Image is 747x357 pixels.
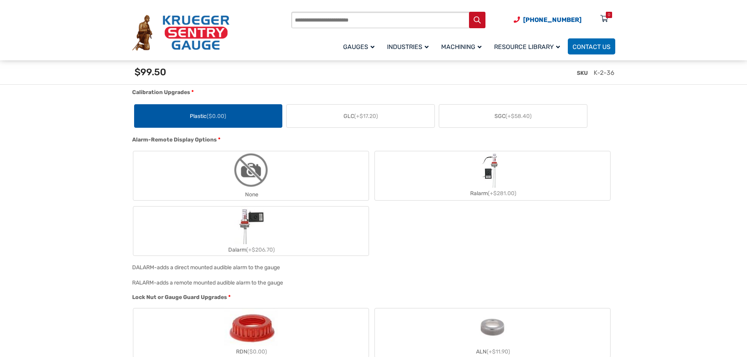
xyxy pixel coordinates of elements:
span: Alarm-Remote Display Options [132,136,217,143]
a: Industries [382,37,436,56]
a: Contact Us [568,38,615,54]
span: (+$281.00) [488,190,516,197]
img: ALN [474,308,511,346]
span: [PHONE_NUMBER] [523,16,582,24]
div: None [133,189,369,200]
label: Ralarm [375,152,610,199]
span: Plastic [190,112,226,120]
a: Resource Library [489,37,568,56]
span: (+$206.70) [246,246,275,253]
span: GLC [344,112,378,120]
span: K-2-36 [594,69,614,76]
img: Krueger Sentry Gauge [132,15,229,51]
span: ($0.00) [247,348,267,355]
span: Machining [441,43,482,51]
span: (+$58.40) [505,113,532,120]
span: DALARM- [132,264,157,271]
span: Industries [387,43,429,51]
div: 0 [608,12,610,18]
div: Ralarm [375,188,610,199]
span: SGC [494,112,532,120]
abbr: required [228,293,231,301]
span: (+$11.90) [487,348,510,355]
span: ($0.00) [207,113,226,120]
span: Gauges [343,43,374,51]
a: Machining [436,37,489,56]
span: Calibration Upgrades [132,89,190,96]
div: Dalarm [133,244,369,256]
div: adds a remote mounted audible alarm to the gauge [156,279,283,286]
abbr: required [218,136,220,144]
label: None [133,151,369,200]
span: Resource Library [494,43,560,51]
span: Lock Nut or Gauge Guard Upgrades [132,294,227,301]
span: SKU [577,70,588,76]
abbr: required [191,88,194,96]
span: Contact Us [573,43,611,51]
span: RALARM- [132,279,156,286]
span: (+$17.20) [354,113,378,120]
label: Dalarm [133,207,369,256]
div: adds a direct mounted audible alarm to the gauge [157,264,280,271]
a: Gauges [338,37,382,56]
a: Phone Number (920) 434-8860 [514,15,582,25]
